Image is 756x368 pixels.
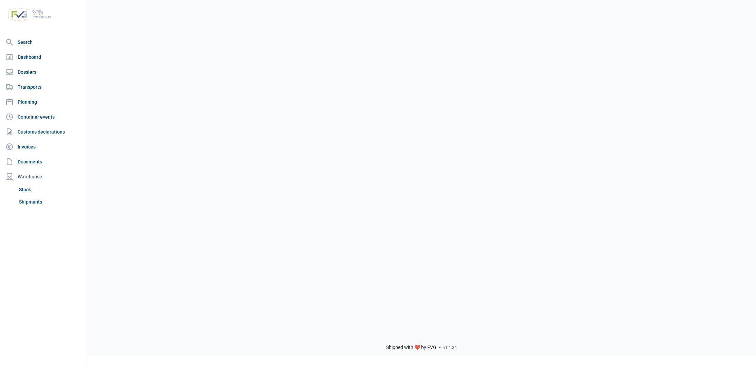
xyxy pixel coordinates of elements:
[3,170,84,183] div: Warehouse
[386,345,436,351] span: Shipped with ❤️ by FVG
[16,183,84,196] a: Stock
[439,345,440,351] span: -
[3,140,84,154] a: Invoices
[3,110,84,124] a: Container events
[3,155,84,169] a: Documents
[443,345,457,350] span: v1.1.34
[3,65,84,79] a: Dossiers
[3,80,84,94] a: Transports
[16,196,84,208] a: Shipments
[3,125,84,139] a: Customs declarations
[3,50,84,64] a: Dashboard
[5,5,54,24] img: FVG - Global freight forwarding
[3,35,84,49] a: Search
[3,95,84,109] a: Planning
